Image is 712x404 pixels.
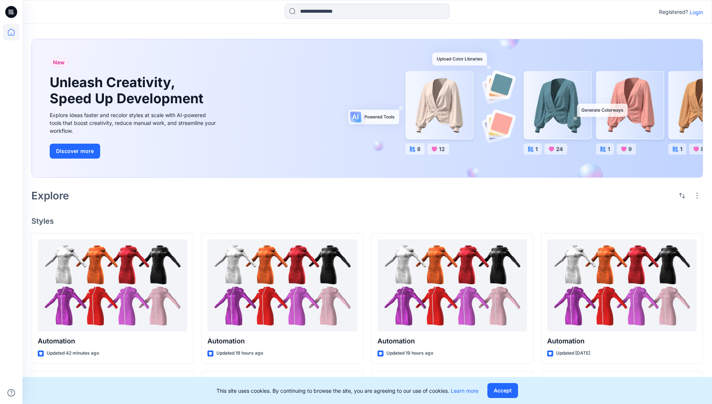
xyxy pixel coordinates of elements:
[547,336,697,346] p: Automation
[50,144,100,159] button: Discover more
[53,58,65,67] span: New
[659,7,688,16] p: Registered?
[50,111,218,135] div: Explore ideas faster and recolor styles at scale with AI-powered tools that boost creativity, red...
[38,336,187,346] p: Automation
[47,349,99,357] p: Updated 42 minutes ago
[31,217,703,226] h4: Styles
[487,383,518,398] button: Accept
[216,387,478,395] p: This site uses cookies. By continuing to browse the site, you are agreeing to our use of cookies.
[451,388,478,394] a: Learn more
[207,336,357,346] p: Automation
[547,239,697,332] a: Automation
[377,336,527,346] p: Automation
[377,239,527,332] a: Automation
[690,8,703,16] p: Login
[50,74,207,107] h1: Unleash Creativity, Speed Up Development
[216,349,263,357] p: Updated 19 hours ago
[386,349,433,357] p: Updated 19 hours ago
[38,239,187,332] a: Automation
[31,190,69,202] h2: Explore
[207,239,357,332] a: Automation
[50,144,218,159] a: Discover more
[556,349,590,357] p: Updated [DATE]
